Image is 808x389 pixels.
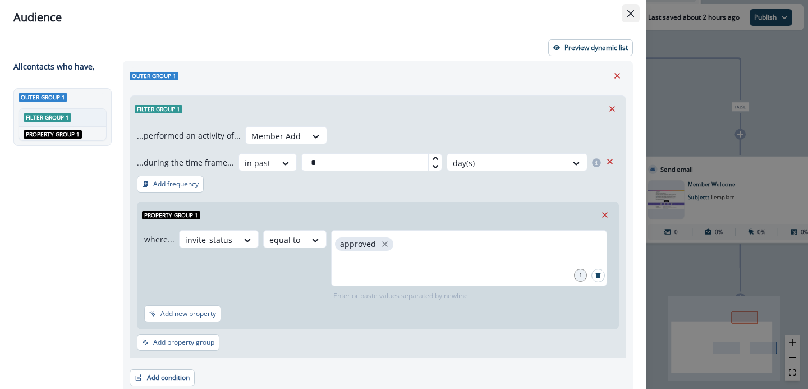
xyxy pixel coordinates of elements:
[142,211,200,219] span: Property group 1
[331,291,470,301] p: Enter or paste values separated by newline
[24,113,71,122] span: Filter group 1
[379,239,391,250] button: close
[13,9,633,26] div: Audience
[137,334,219,351] button: Add property group
[144,234,175,245] p: where...
[548,39,633,56] button: Preview dynamic list
[608,67,626,84] button: Remove
[574,269,587,282] div: 1
[564,44,628,52] p: Preview dynamic list
[13,61,95,72] p: All contact s who have,
[137,157,234,168] p: ...during the time frame...
[137,130,241,141] p: ...performed an activity of...
[19,93,67,102] span: Outer group 1
[137,176,204,193] button: Add frequency
[340,240,376,249] p: approved
[153,180,199,188] p: Add frequency
[601,153,619,170] button: Remove
[130,369,195,386] button: Add condition
[144,305,221,322] button: Add new property
[603,100,621,117] button: Remove
[160,310,216,318] p: Add new property
[24,130,82,139] span: Property group 1
[596,207,614,223] button: Remove
[130,72,178,80] span: Outer group 1
[153,338,214,346] p: Add property group
[591,269,605,282] button: Search
[135,105,182,113] span: Filter group 1
[622,4,640,22] button: Close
